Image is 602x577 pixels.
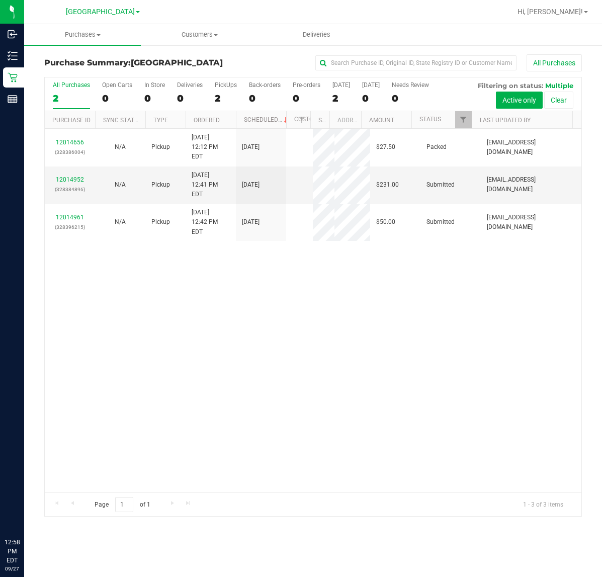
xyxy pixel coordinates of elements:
[426,217,455,227] span: Submitted
[115,142,126,152] button: N/A
[487,138,575,157] span: [EMAIL_ADDRESS][DOMAIN_NAME]
[56,214,84,221] a: 12014961
[115,218,126,225] span: Not Applicable
[545,81,573,90] span: Multiple
[53,93,90,104] div: 2
[318,117,371,124] a: State Registry ID
[144,93,165,104] div: 0
[249,93,281,104] div: 0
[518,8,583,16] span: Hi, [PERSON_NAME]!
[115,143,126,150] span: Not Applicable
[153,117,168,124] a: Type
[426,142,447,152] span: Packed
[376,217,395,227] span: $50.00
[455,111,472,128] a: Filter
[487,213,575,232] span: [EMAIL_ADDRESS][DOMAIN_NAME]
[480,117,531,124] a: Last Updated By
[131,58,223,67] span: [GEOGRAPHIC_DATA]
[53,81,90,89] div: All Purchases
[115,181,126,188] span: Not Applicable
[56,176,84,183] a: 12014952
[376,180,399,190] span: $231.00
[8,94,18,104] inline-svg: Reports
[332,93,350,104] div: 2
[192,208,230,237] span: [DATE] 12:42 PM EDT
[66,8,135,16] span: [GEOGRAPHIC_DATA]
[194,117,220,124] a: Ordered
[24,30,141,39] span: Purchases
[8,51,18,61] inline-svg: Inventory
[151,180,170,190] span: Pickup
[151,217,170,227] span: Pickup
[115,497,133,513] input: 1
[10,497,40,527] iframe: Resource center
[293,93,320,104] div: 0
[419,116,441,123] a: Status
[24,24,141,45] a: Purchases
[215,93,237,104] div: 2
[392,93,429,104] div: 0
[289,30,344,39] span: Deliveries
[8,29,18,39] inline-svg: Inbound
[315,55,517,70] input: Search Purchase ID, Original ID, State Registry ID or Customer Name...
[258,24,375,45] a: Deliveries
[192,133,230,162] span: [DATE] 12:12 PM EDT
[215,81,237,89] div: PickUps
[103,117,142,124] a: Sync Status
[392,81,429,89] div: Needs Review
[102,93,132,104] div: 0
[192,171,230,200] span: [DATE] 12:41 PM EDT
[177,81,203,89] div: Deliveries
[8,72,18,83] inline-svg: Retail
[86,497,158,513] span: Page of 1
[56,139,84,146] a: 12014656
[244,116,290,123] a: Scheduled
[115,180,126,190] button: N/A
[369,117,394,124] a: Amount
[115,217,126,227] button: N/A
[487,175,575,194] span: [EMAIL_ADDRESS][DOMAIN_NAME]
[362,81,380,89] div: [DATE]
[242,180,260,190] span: [DATE]
[5,538,20,565] p: 12:58 PM EDT
[329,111,361,129] th: Address
[362,93,380,104] div: 0
[44,58,223,67] h3: Purchase Summary:
[144,81,165,89] div: In Store
[332,81,350,89] div: [DATE]
[544,92,573,109] button: Clear
[293,111,310,128] a: Filter
[527,54,582,71] button: All Purchases
[496,92,543,109] button: Active only
[242,217,260,227] span: [DATE]
[478,81,543,90] span: Filtering on status:
[426,180,455,190] span: Submitted
[376,142,395,152] span: $27.50
[102,81,132,89] div: Open Carts
[51,185,89,194] p: (328384896)
[293,81,320,89] div: Pre-orders
[151,142,170,152] span: Pickup
[5,565,20,572] p: 09/27
[515,497,571,512] span: 1 - 3 of 3 items
[242,142,260,152] span: [DATE]
[249,81,281,89] div: Back-orders
[141,30,257,39] span: Customers
[177,93,203,104] div: 0
[51,222,89,232] p: (328396215)
[51,147,89,157] p: (328386004)
[141,24,257,45] a: Customers
[52,117,91,124] a: Purchase ID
